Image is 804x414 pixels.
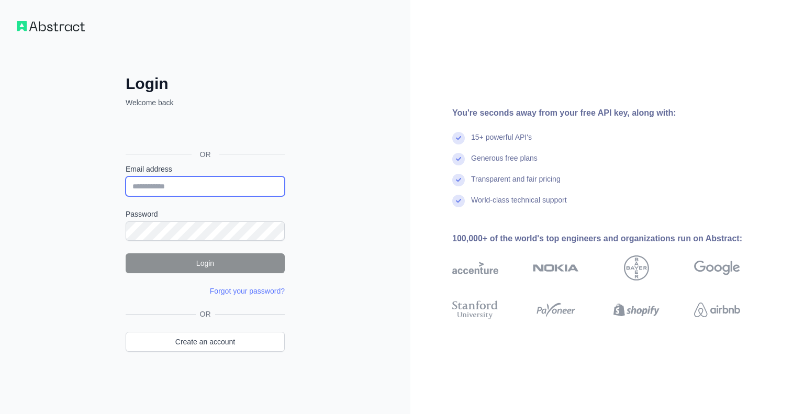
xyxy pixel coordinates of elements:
img: accenture [452,255,498,281]
a: Forgot your password? [210,287,285,295]
h2: Login [126,74,285,93]
img: Workflow [17,21,85,31]
label: Password [126,209,285,219]
img: check mark [452,195,465,207]
span: OR [192,149,219,160]
img: stanford university [452,298,498,321]
img: nokia [533,255,579,281]
div: 100,000+ of the world's top engineers and organizations run on Abstract: [452,232,774,245]
div: 15+ powerful API's [471,132,532,153]
label: Email address [126,164,285,174]
button: Login [126,253,285,273]
div: World-class technical support [471,195,567,216]
img: check mark [452,132,465,144]
iframe: Sign in with Google Button [120,119,288,142]
img: airbnb [694,298,740,321]
a: Create an account [126,332,285,352]
div: Transparent and fair pricing [471,174,561,195]
p: Welcome back [126,97,285,108]
img: bayer [624,255,649,281]
img: payoneer [533,298,579,321]
img: google [694,255,740,281]
div: Generous free plans [471,153,538,174]
img: check mark [452,174,465,186]
div: You're seconds away from your free API key, along with: [452,107,774,119]
img: check mark [452,153,465,165]
span: OR [196,309,215,319]
img: shopify [613,298,660,321]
